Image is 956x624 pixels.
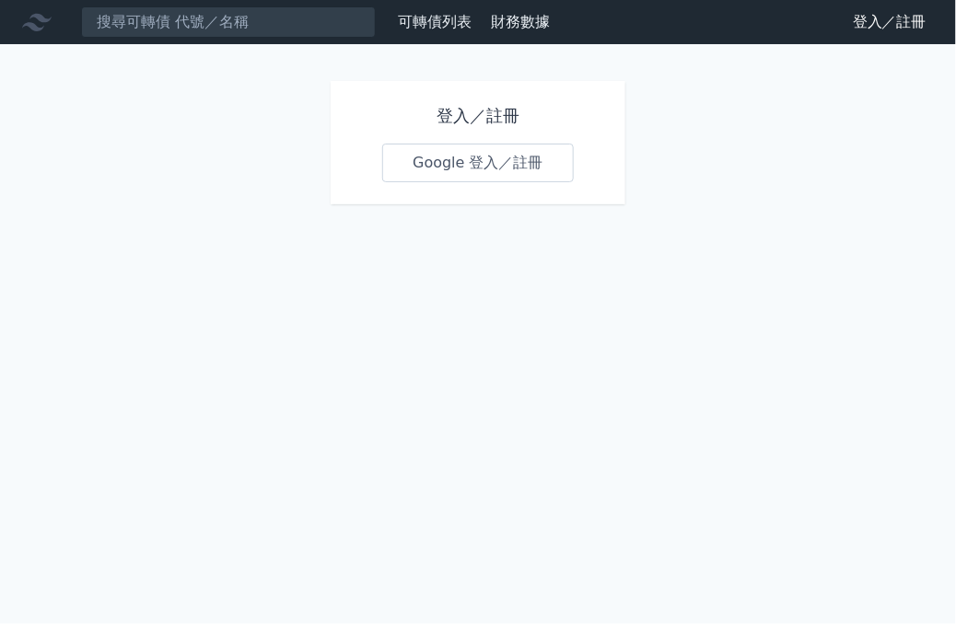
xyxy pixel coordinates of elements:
[398,13,472,30] a: 可轉債列表
[382,103,574,129] h1: 登入／註冊
[81,6,376,38] input: 搜尋可轉債 代號／名稱
[491,13,550,30] a: 財務數據
[838,7,941,37] a: 登入／註冊
[382,144,574,182] a: Google 登入／註冊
